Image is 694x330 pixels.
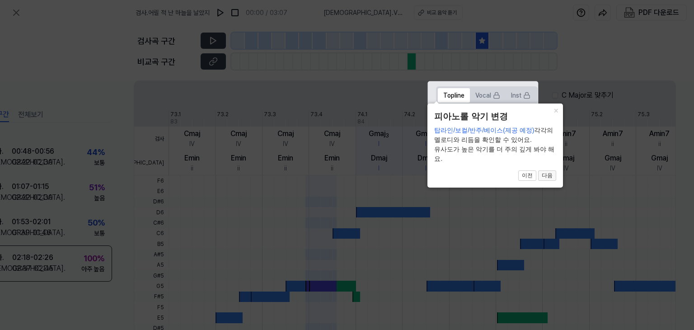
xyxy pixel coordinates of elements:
[434,127,534,134] span: 탑라인/보컬/반주/베이스(제공 예정)
[434,126,556,164] div: 각각의 멜로디와 리듬을 확인할 수 있어요. 유사도가 높은 악기를 더 주의 깊게 봐야 해요.
[538,170,556,181] button: 다음
[470,88,506,103] button: Vocal
[438,88,470,103] button: Topline
[518,170,536,181] button: 이전
[549,104,563,116] button: Close
[434,110,556,123] header: 피아노롤 악기 변경
[506,88,536,103] button: Inst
